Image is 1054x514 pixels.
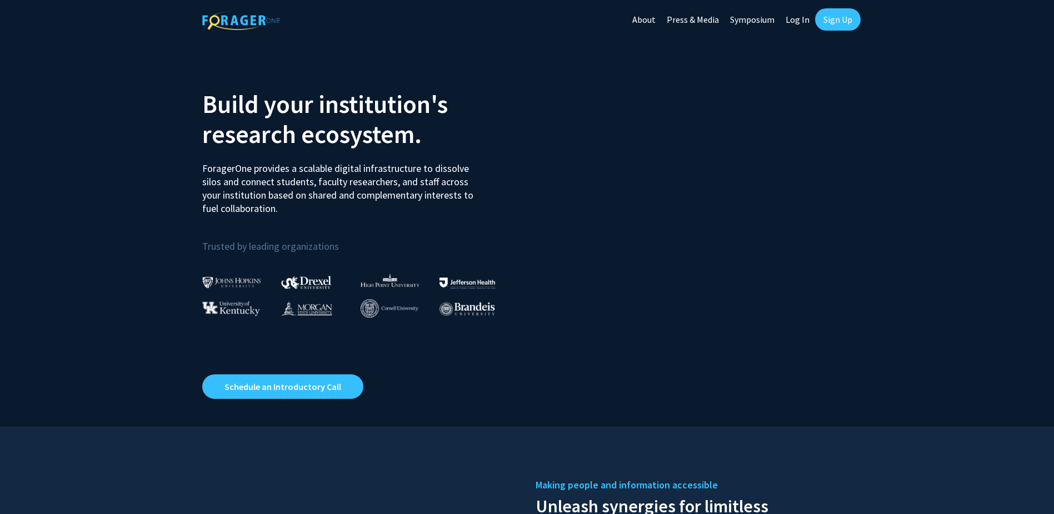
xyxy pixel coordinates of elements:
[202,374,363,399] a: Opens in a new tab
[815,8,861,31] a: Sign Up
[536,477,852,493] h5: Making people and information accessible
[281,276,331,289] img: Drexel University
[361,299,418,318] img: Cornell University
[439,278,495,288] img: Thomas Jefferson University
[281,301,332,315] img: Morgan State University
[202,89,519,149] h2: Build your institution's research ecosystem.
[361,274,419,287] img: High Point University
[202,224,519,255] p: Trusted by leading organizations
[202,154,481,215] p: ForagerOne provides a scalable digital infrastructure to dissolve silos and connect students, fac...
[439,302,495,316] img: Brandeis University
[202,11,280,30] img: ForagerOne Logo
[202,276,261,288] img: Johns Hopkins University
[202,301,260,316] img: University of Kentucky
